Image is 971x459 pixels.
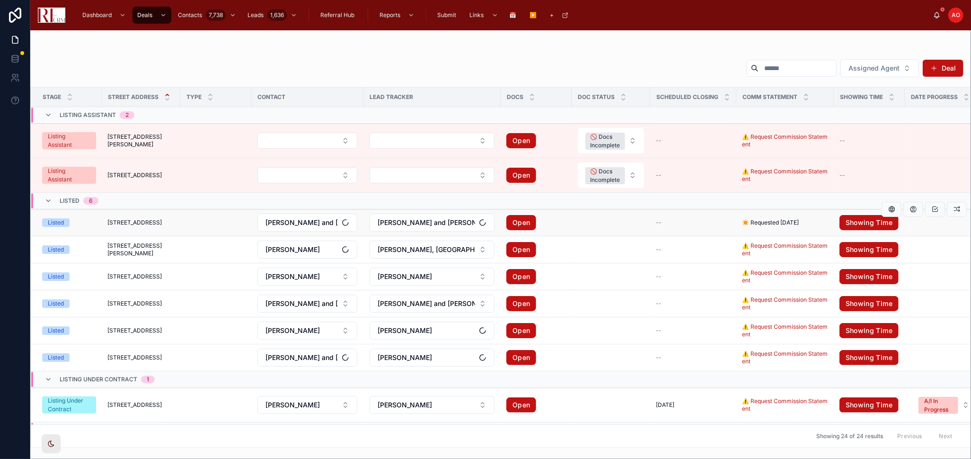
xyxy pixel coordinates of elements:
[320,11,354,19] span: Referral Hub
[42,218,96,227] a: Listed
[369,267,495,286] a: Select Button
[107,242,175,257] span: [STREET_ADDRESS][PERSON_NAME]
[370,167,494,183] button: Select Button
[578,93,615,101] span: Doc Status
[839,269,899,284] a: Showing Time
[107,327,175,334] a: [STREET_ADDRESS]
[107,133,175,148] a: [STREET_ADDRESS][PERSON_NAME]
[42,353,96,362] a: Listed
[839,296,899,311] a: Showing Time
[506,296,536,311] a: Open
[107,171,175,179] a: [STREET_ADDRESS]
[316,7,361,24] a: Referral Hub
[923,60,963,77] a: Deal
[265,299,338,308] span: [PERSON_NAME] and [PERSON_NAME]
[840,93,883,101] span: Showing Time
[656,137,731,144] a: --
[48,245,64,254] div: Listed
[257,294,358,313] a: Select Button
[257,167,358,184] a: Select Button
[656,354,662,361] span: --
[257,348,358,367] a: Select Button
[380,11,400,19] span: Reports
[173,7,241,24] a: Contacts7,738
[265,326,320,335] span: [PERSON_NAME]
[911,93,958,101] span: Date Progress
[506,269,566,284] a: Open
[265,272,320,281] span: [PERSON_NAME]
[107,327,162,334] span: [STREET_ADDRESS]
[550,11,554,19] span: +
[247,11,264,19] span: Leads
[742,168,828,182] a: ⚠️ Request Commission Statement
[178,11,202,19] span: Contacts
[742,397,828,413] a: ⚠️ Request Commission Statement
[656,171,731,179] a: --
[656,300,662,307] span: --
[257,133,357,149] button: Select Button
[267,9,287,21] div: 1,636
[816,432,883,440] span: Showing 24 of 24 results
[506,350,566,365] a: Open
[107,273,175,280] a: [STREET_ADDRESS]
[43,93,61,101] span: Stage
[257,240,358,259] a: Select Button
[656,93,718,101] span: Scheduled closing
[125,111,129,119] div: 2
[506,242,566,257] a: Open
[257,93,285,101] span: Contact
[107,219,175,226] a: [STREET_ADDRESS]
[839,350,899,365] a: Showing Time
[591,133,620,150] div: 🚫 Docs Incomplete
[42,167,96,184] a: Listing Assistant
[257,241,357,259] button: Select Button
[506,397,536,413] a: Open
[265,400,320,410] span: [PERSON_NAME]
[742,350,828,365] a: ⚠️ Request Commission Statement
[506,133,536,148] a: Open
[656,171,662,179] span: --
[42,396,96,414] a: Listing Under Contract
[257,132,358,149] a: Select Button
[370,349,494,367] button: Select Button
[656,219,662,226] span: --
[839,137,845,144] span: --
[48,167,90,184] div: Listing Assistant
[370,133,494,149] button: Select Button
[257,167,357,183] button: Select Button
[656,273,731,280] a: --
[433,7,463,24] a: Submit
[265,353,338,362] span: [PERSON_NAME] and [PERSON_NAME] [PERSON_NAME]
[656,327,731,334] a: --
[506,215,566,230] a: Open
[656,273,662,280] span: --
[369,348,495,367] a: Select Button
[60,197,79,205] span: Listed
[656,300,731,307] a: --
[265,245,320,254] span: [PERSON_NAME]
[656,246,731,253] a: --
[742,296,828,311] a: ⚠️ Request Commission Statement
[506,168,536,183] a: Open
[257,349,357,367] button: Select Button
[506,296,566,311] a: Open
[839,215,899,230] a: Showing Time
[378,299,475,308] span: [PERSON_NAME] and [PERSON_NAME]
[206,9,226,21] div: 7,738
[38,8,65,23] img: App logo
[839,242,899,257] a: Showing Time
[186,93,202,101] span: Type
[742,133,828,148] a: ⚠️ Request Commission Statement
[510,11,517,19] span: 📅
[378,326,432,335] span: [PERSON_NAME]
[265,218,338,227] span: [PERSON_NAME] and [PERSON_NAME]
[48,326,64,335] div: Listed
[546,7,574,24] a: +
[369,132,495,149] a: Select Button
[839,397,899,413] a: Showing Time
[369,321,495,340] a: Select Button
[525,7,544,24] a: ▶️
